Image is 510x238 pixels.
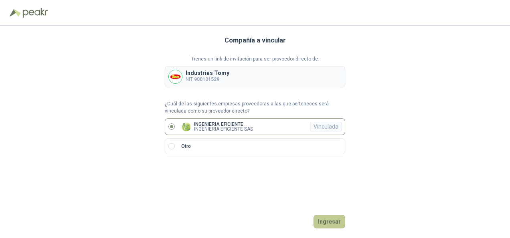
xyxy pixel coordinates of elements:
[181,143,191,150] p: Otro
[225,35,286,46] h3: Compañía a vincular
[194,122,253,127] p: INGENIERIA EFICIENTE
[169,70,182,83] img: Company Logo
[10,9,21,17] img: Logo
[194,127,253,131] p: INGENIERIA EFICIENTE SAS
[165,100,345,115] p: ¿Cuál de las siguientes empresas proveedoras a las que perteneces será vinculada como su proveedo...
[186,70,229,76] p: Industrias Tomy
[314,215,345,228] button: Ingresar
[165,55,345,63] p: Tienes un link de invitación para ser proveedor directo de:
[194,77,219,82] b: 900131529
[181,122,191,131] img: Company Logo
[22,8,48,18] img: Peakr
[186,76,229,83] p: NIT
[310,122,342,131] div: Vinculada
